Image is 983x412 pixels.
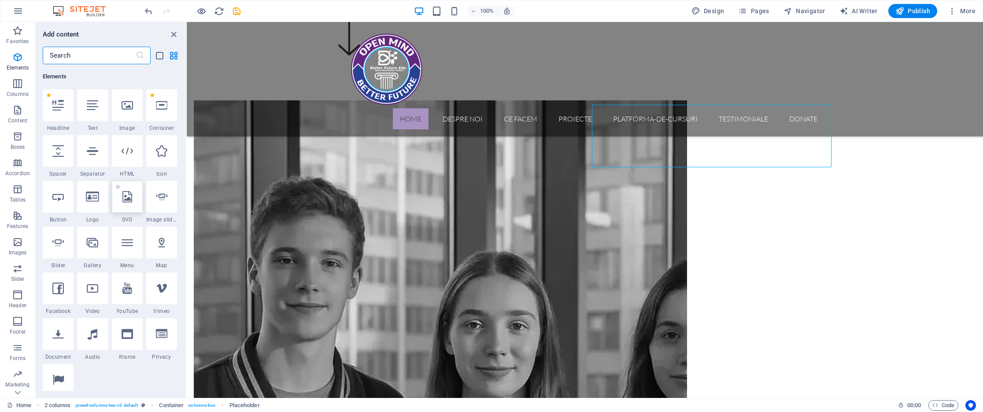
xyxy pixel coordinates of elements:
img: Editor Logo [51,6,117,16]
button: Code [928,400,958,411]
p: Slider [11,276,25,283]
div: Gallery [77,227,108,269]
p: Marketing [5,381,30,388]
div: Facebook [43,272,74,315]
div: Headline [43,89,74,132]
p: Content [8,117,27,124]
span: HTML [112,170,143,177]
button: Click here to leave preview mode and continue editing [196,6,207,16]
p: Forms [10,355,26,362]
span: Code [932,400,954,411]
span: Click to select. Double-click to edit [159,400,184,411]
span: Slider [43,262,74,269]
div: Map [146,227,177,269]
div: Iframe [112,318,143,360]
span: Pages [738,7,769,15]
span: Image slider [146,216,177,223]
input: Search [43,47,136,64]
span: . columns-box [187,400,215,411]
span: 00 00 [907,400,921,411]
nav: breadcrumb [44,400,260,411]
span: Add to favorites [115,184,120,189]
div: Image [112,89,143,132]
button: list-view [154,50,165,61]
button: Design [688,4,728,18]
i: This element is a customizable preset [141,403,145,408]
span: Map [146,262,177,269]
div: YouTube [112,272,143,315]
h6: 100% [480,6,494,16]
span: Navigator [783,7,825,15]
span: Facebook [43,308,74,315]
span: Text [77,125,108,132]
i: Undo: Change HTML (Ctrl+Z) [144,6,154,16]
div: Button [43,181,74,223]
span: Remove from favorites [150,93,155,98]
button: Publish [888,4,937,18]
div: Separator [77,135,108,177]
div: Privacy [146,318,177,360]
span: Video [77,308,108,315]
div: Video [77,272,108,315]
button: undo [143,6,154,16]
div: Slider [43,227,74,269]
span: Icon [146,170,177,177]
span: Design [691,7,724,15]
div: Icon [146,135,177,177]
p: Features [7,223,28,230]
button: AI Writer [836,4,881,18]
span: Separator [77,170,108,177]
span: Remove from favorites [46,93,51,98]
span: Iframe [112,353,143,360]
i: On resize automatically adjust zoom level to fit chosen device. [503,7,511,15]
div: Spacer [43,135,74,177]
div: Document [43,318,74,360]
button: grid-view [168,50,179,61]
i: Save (Ctrl+S) [232,6,242,16]
div: Text [77,89,108,132]
button: Usercentrics [965,400,976,411]
button: 100% [467,6,498,16]
span: Privacy [146,353,177,360]
span: Vimeo [146,308,177,315]
div: Container [146,89,177,132]
span: Menu [112,262,143,269]
div: Menu [112,227,143,269]
button: save [231,6,242,16]
div: Audio [77,318,108,360]
span: Container [146,125,177,132]
span: . preset-columns-two-v2-default [74,400,138,411]
span: SVG [112,216,143,223]
span: : [913,402,915,408]
p: Header [9,302,26,309]
span: Document [43,353,74,360]
span: AI Writer [839,7,878,15]
span: Gallery [77,262,108,269]
span: Button [43,216,74,223]
p: Boxes [11,143,25,151]
div: SVG [112,181,143,223]
h6: Add content [43,29,79,40]
button: reload [214,6,224,16]
button: More [944,4,979,18]
span: Click to select. Double-click to edit [229,400,260,411]
div: HTML [112,135,143,177]
button: close panel [168,29,179,40]
div: Logo [77,181,108,223]
div: Vimeo [146,272,177,315]
button: Pages [735,4,772,18]
span: Headline [43,125,74,132]
a: Click to cancel selection. Double-click to open Pages [7,400,31,411]
span: Spacer [43,170,74,177]
h6: Elements [43,71,177,82]
p: Images [9,249,27,256]
i: Reload page [214,6,224,16]
p: Elements [7,64,29,71]
button: Navigator [780,4,829,18]
h6: Session time [898,400,921,411]
p: Tables [10,196,26,203]
span: More [948,7,976,15]
span: 2 columns [44,400,71,411]
p: Favorites [6,38,29,45]
p: Columns [7,91,29,98]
